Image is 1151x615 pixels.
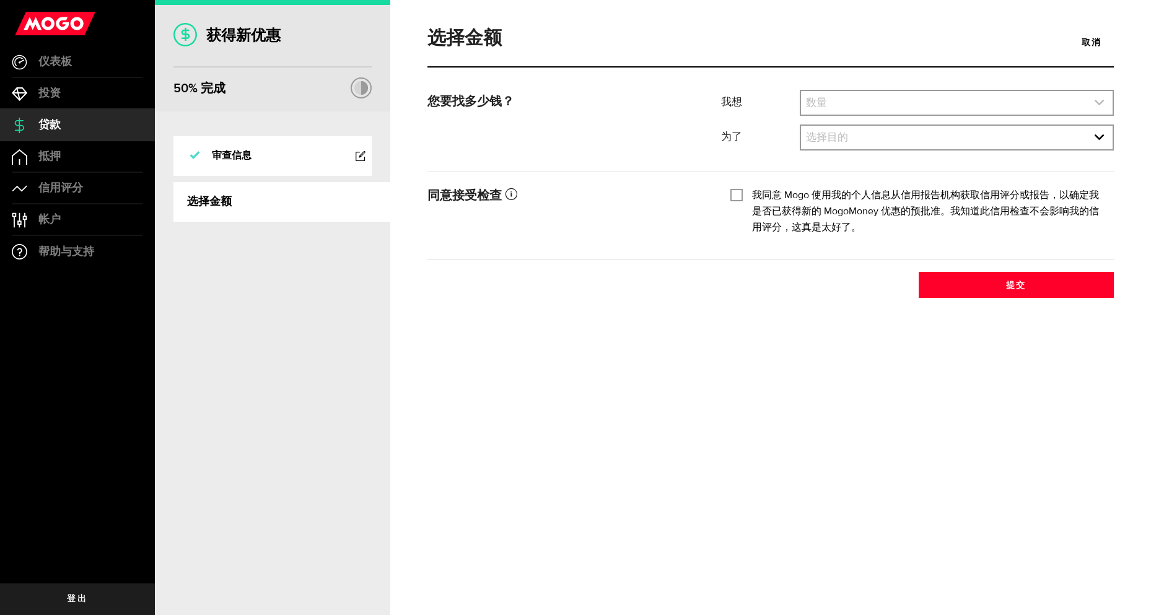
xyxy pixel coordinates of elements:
font: 获得新优惠 [206,27,281,45]
font: 50 [173,81,188,96]
font: 您要找多少钱？ [427,95,514,108]
font: 贷款 [38,118,61,131]
button: 提交 [919,272,1114,298]
font: 投资 [38,87,61,100]
font: 选择金额 [427,27,502,50]
font: 同意接受检查 [427,190,502,202]
font: 信用评分 [38,181,83,194]
font: 帐户 [38,213,61,226]
font: 抵押 [38,150,61,163]
font: 为了 [721,132,742,142]
font: 仪表板 [38,55,72,68]
font: 登出 [67,593,87,604]
input: 我同意 Mogo 使用我的个人信息从信用报告机构获取信用评分或报告，以确定我是否已获得新的 MogoMoney 优惠的预批准。我知道此信用检查不会影响我的信用评分，这真是太好了。 [730,188,743,200]
font: 选择金额 [187,195,232,208]
font: 我想 [721,97,742,108]
a: 取消 [1069,29,1114,55]
font: 审查信息 [212,150,252,162]
font: % 完成 [188,81,225,96]
button: 打开 LiveChat 聊天小部件 [10,5,47,42]
a: 展开选择 [801,91,1113,115]
a: 选择金额 [173,182,390,222]
a: 展开选择 [801,126,1113,149]
font: 取消 [1082,37,1101,48]
font: 帮助与支持 [38,245,94,258]
font: 我同意 Mogo 使用我的个人信息从信用报告机构获取信用评分或报告，以确定我是否已获得新的 MogoMoney 优惠的预批准。我知道此信用检查不会影响我的信用评分，这真是太好了。 [752,191,1099,233]
a: 审查信息 [173,136,372,176]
